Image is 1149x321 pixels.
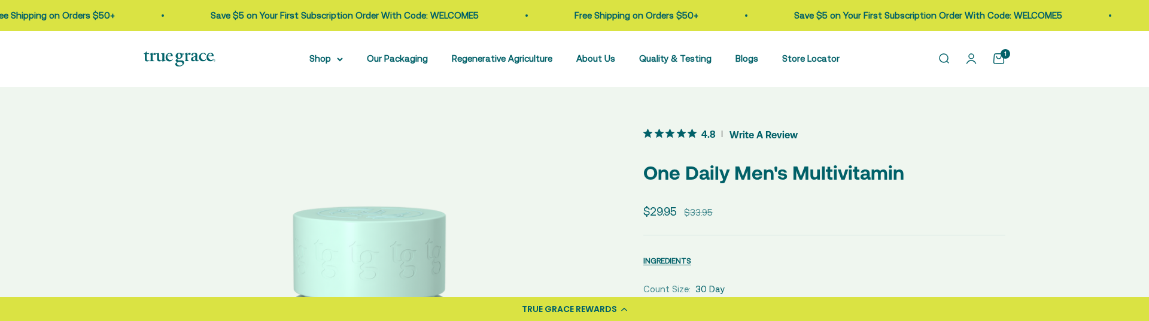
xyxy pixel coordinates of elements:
[729,125,798,143] span: Write A Review
[574,10,698,20] a: Free Shipping on Orders $50+
[1001,49,1010,59] cart-count: 1
[643,125,798,143] button: 4.8 out 5 stars rating in total 6 reviews. Jump to reviews.
[643,256,691,265] span: INGREDIENTS
[211,8,479,23] p: Save $5 on Your First Subscription Order With Code: WELCOME5
[643,202,677,220] sale-price: $29.95
[695,282,725,296] span: 30 Day
[684,205,713,220] compare-at-price: $33.95
[643,253,691,268] button: INGREDIENTS
[643,282,691,296] legend: Count Size:
[367,53,428,63] a: Our Packaging
[309,52,343,66] summary: Shop
[782,53,840,63] a: Store Locator
[522,303,617,316] div: TRUE GRACE REWARDS
[701,127,716,140] span: 4.8
[452,53,552,63] a: Regenerative Agriculture
[576,53,615,63] a: About Us
[639,53,712,63] a: Quality & Testing
[794,8,1062,23] p: Save $5 on Your First Subscription Order With Code: WELCOME5
[735,53,758,63] a: Blogs
[643,158,1005,188] p: One Daily Men's Multivitamin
